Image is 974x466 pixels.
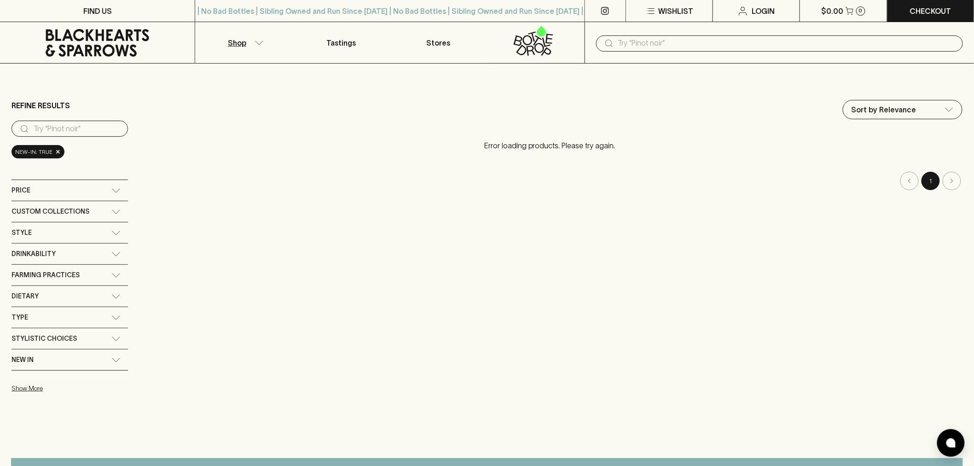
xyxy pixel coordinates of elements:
[852,104,916,115] p: Sort by Relevance
[12,206,89,217] span: Custom Collections
[83,6,112,17] p: FIND US
[390,22,487,63] a: Stores
[34,122,121,136] input: Try “Pinot noir”
[326,37,356,48] p: Tastings
[12,286,128,307] div: Dietary
[12,354,34,366] span: New In
[822,6,844,17] p: $0.00
[137,172,962,190] nav: pagination navigation
[946,438,956,448] img: bubble-icon
[15,147,52,157] span: new-in: true
[137,131,962,160] p: Error loading products. Please try again.
[843,100,962,119] div: Sort by Relevance
[12,307,128,328] div: Type
[12,333,77,344] span: Stylistic Choices
[12,291,39,302] span: Dietary
[12,201,128,222] div: Custom Collections
[658,6,693,17] p: Wishlist
[12,265,128,285] div: Farming Practices
[12,248,56,260] span: Drinkability
[12,244,128,264] div: Drinkability
[12,349,128,370] div: New In
[12,312,28,323] span: Type
[293,22,390,63] a: Tastings
[12,180,128,201] div: Price
[12,328,128,349] div: Stylistic Choices
[55,147,61,157] span: ×
[922,172,940,190] button: page 1
[618,36,956,51] input: Try "Pinot noir"
[910,6,951,17] p: Checkout
[228,37,246,48] p: Shop
[12,185,30,196] span: Price
[752,6,775,17] p: Login
[12,100,70,111] p: Refine Results
[12,227,32,239] span: Style
[859,8,863,13] p: 0
[12,222,128,243] div: Style
[12,379,132,398] button: Show More
[12,269,80,281] span: Farming Practices
[195,22,292,63] button: Shop
[427,37,451,48] p: Stores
